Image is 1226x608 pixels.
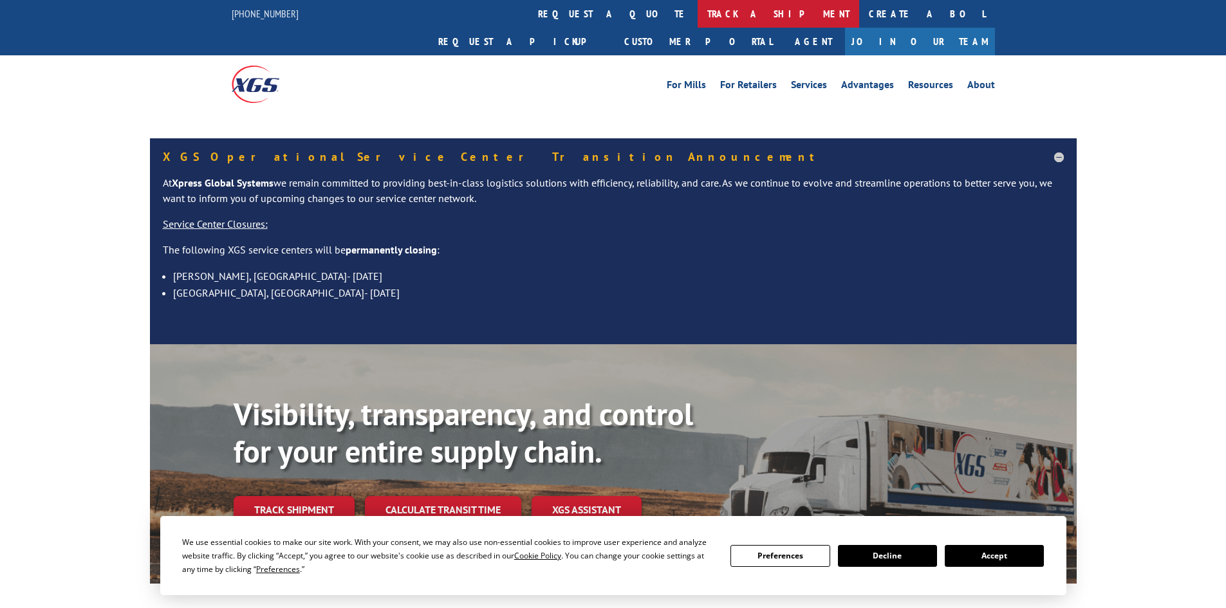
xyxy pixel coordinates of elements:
b: Visibility, transparency, and control for your entire supply chain. [234,394,693,471]
strong: Xpress Global Systems [172,176,274,189]
p: The following XGS service centers will be : [163,243,1064,268]
li: [GEOGRAPHIC_DATA], [GEOGRAPHIC_DATA]- [DATE] [173,284,1064,301]
a: Agent [782,28,845,55]
span: Preferences [256,564,300,575]
strong: permanently closing [346,243,437,256]
button: Decline [838,545,937,567]
a: Resources [908,80,953,94]
h5: XGS Operational Service Center Transition Announcement [163,151,1064,163]
a: XGS ASSISTANT [532,496,642,524]
p: At we remain committed to providing best-in-class logistics solutions with efficiency, reliabilit... [163,176,1064,217]
a: About [967,80,995,94]
a: For Retailers [720,80,777,94]
button: Preferences [730,545,830,567]
div: We use essential cookies to make our site work. With your consent, we may also use non-essential ... [182,535,715,576]
a: Advantages [841,80,894,94]
a: Request a pickup [429,28,615,55]
a: Customer Portal [615,28,782,55]
u: Service Center Closures: [163,217,268,230]
li: [PERSON_NAME], [GEOGRAPHIC_DATA]- [DATE] [173,268,1064,284]
a: For Mills [667,80,706,94]
div: Cookie Consent Prompt [160,516,1066,595]
span: Cookie Policy [514,550,561,561]
a: Services [791,80,827,94]
a: Join Our Team [845,28,995,55]
a: Calculate transit time [365,496,521,524]
a: [PHONE_NUMBER] [232,7,299,20]
button: Accept [945,545,1044,567]
a: Track shipment [234,496,355,523]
